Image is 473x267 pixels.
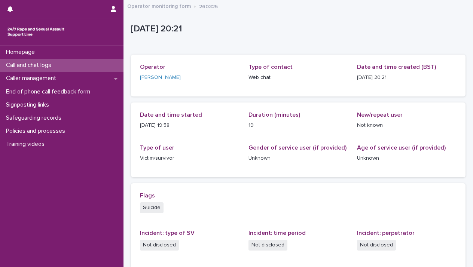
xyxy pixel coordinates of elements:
[3,114,67,122] p: Safeguarding records
[131,24,463,34] p: [DATE] 20:21
[3,101,55,108] p: Signposting links
[140,193,155,199] span: Flags
[127,1,191,10] a: Operator monitoring form
[140,122,239,129] p: [DATE] 19:58
[3,88,96,95] p: End of phone call feedback form
[357,154,457,162] p: Unknown
[6,24,66,39] img: rhQMoQhaT3yELyF149Cw
[199,2,218,10] p: 260325
[140,154,239,162] p: Victim/survivor
[3,75,62,82] p: Caller management
[248,112,300,118] span: Duration (minutes)
[140,240,179,251] span: Not disclosed
[248,74,348,82] p: Web chat
[3,128,71,135] p: Policies and processes
[357,240,396,251] span: Not disclosed
[357,122,457,129] p: Not known
[357,74,457,82] p: [DATE] 20:21
[248,122,348,129] p: 19
[3,62,57,69] p: Call and chat logs
[140,112,202,118] span: Date and time started
[357,145,446,151] span: Age of service user (if provided)
[357,112,403,118] span: New/repeat user
[357,230,415,236] span: Incident: perpetrator
[248,240,287,251] span: Not disclosed
[248,230,306,236] span: Incident: time period
[3,141,51,148] p: Training videos
[3,49,41,56] p: Homepage
[140,230,195,236] span: Incident: type of SV
[140,74,181,82] a: [PERSON_NAME]
[248,145,347,151] span: Gender of service user (if provided)
[248,154,348,162] p: Unknown
[140,202,164,213] span: Suicide
[140,64,165,70] span: Operator
[357,64,436,70] span: Date and time created (BST)
[140,145,174,151] span: Type of user
[248,64,293,70] span: Type of contact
